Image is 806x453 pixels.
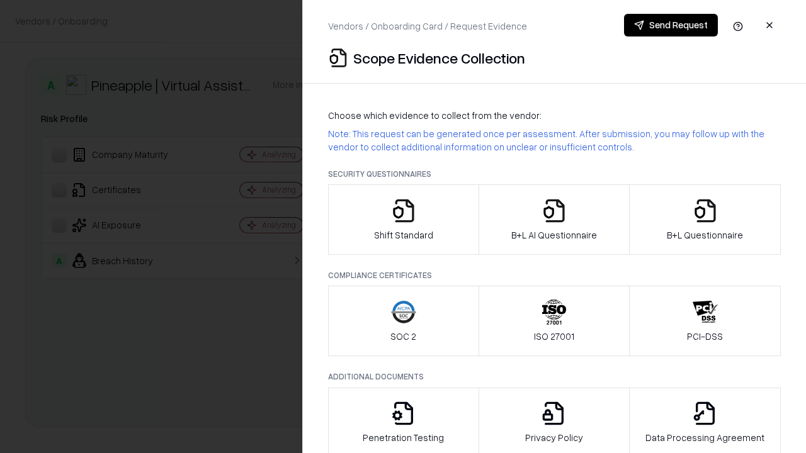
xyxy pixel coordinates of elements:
p: Data Processing Agreement [645,431,764,444]
p: Scope Evidence Collection [353,48,525,68]
p: Choose which evidence to collect from the vendor: [328,109,781,122]
button: B+L AI Questionnaire [479,184,630,255]
p: Privacy Policy [525,431,583,444]
p: Additional Documents [328,371,781,382]
p: SOC 2 [390,330,416,343]
p: Vendors / Onboarding Card / Request Evidence [328,20,527,33]
p: B+L Questionnaire [667,228,743,242]
button: Send Request [624,14,718,36]
p: Note: This request can be generated once per assessment. After submission, you may follow up with... [328,127,781,154]
p: Shift Standard [374,228,433,242]
p: Compliance Certificates [328,270,781,281]
button: SOC 2 [328,286,479,356]
button: B+L Questionnaire [629,184,781,255]
button: PCI-DSS [629,286,781,356]
p: Penetration Testing [363,431,444,444]
p: PCI-DSS [687,330,723,343]
p: ISO 27001 [534,330,574,343]
p: Security Questionnaires [328,169,781,179]
button: ISO 27001 [479,286,630,356]
button: Shift Standard [328,184,479,255]
p: B+L AI Questionnaire [511,228,597,242]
